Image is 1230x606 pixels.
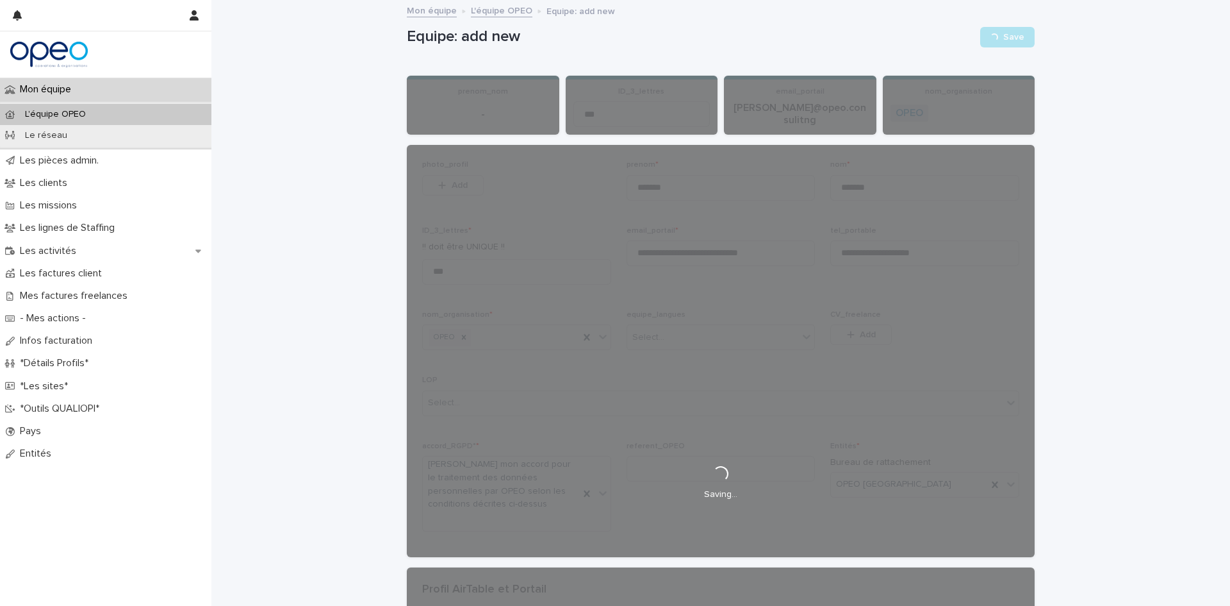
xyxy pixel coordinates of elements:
p: Mes factures freelances [15,290,138,302]
p: Les activités [15,245,86,257]
p: Pays [15,425,51,437]
p: *Détails Profils* [15,357,99,369]
p: L'équipe OPEO [15,109,96,120]
a: Mon équipe [407,3,457,17]
p: Mon équipe [15,83,81,96]
p: Les factures client [15,267,112,280]
p: Saving… [704,489,737,500]
button: Save [980,27,1035,47]
span: Save [1003,33,1024,42]
h1: Equipe: add new [407,28,975,46]
p: Le réseau [15,130,78,141]
p: - Mes actions - [15,312,96,324]
p: Entités [15,448,61,460]
a: L'équipe OPEO [471,3,532,17]
img: BlLTFlvZSRSHI6qnZCBj [10,42,88,67]
p: Equipe: add new [546,3,615,17]
p: Les pièces admin. [15,155,109,167]
p: *Les sites* [15,380,78,392]
p: Les lignes de Staffing [15,222,125,234]
p: Les clients [15,177,78,189]
p: Les missions [15,199,87,212]
p: Infos facturation [15,335,102,347]
p: *Outils QUALIOPI* [15,403,110,415]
